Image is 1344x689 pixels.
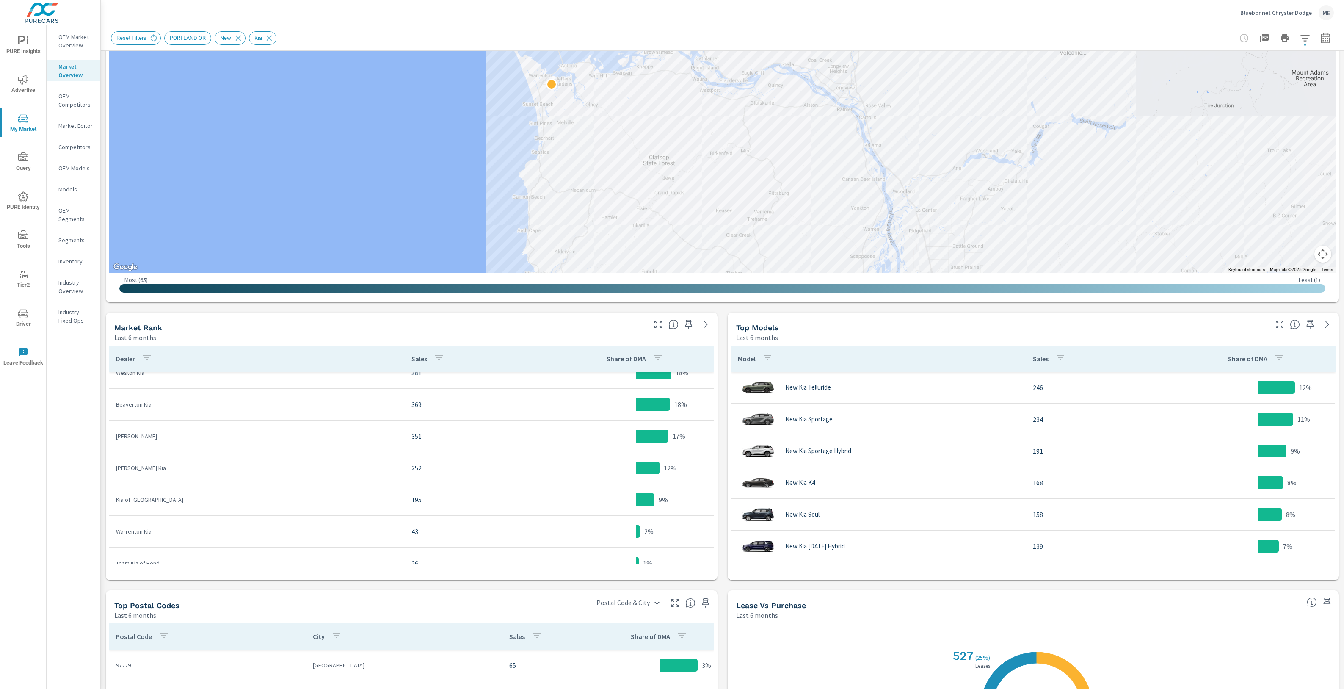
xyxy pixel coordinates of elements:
[699,596,712,610] span: Save this to your personalized report
[1240,9,1312,17] p: Bluebonnet Chrysler Dodge
[313,632,325,641] p: City
[47,162,100,174] div: OEM Models
[58,33,94,50] p: OEM Market Overview
[1291,446,1300,456] p: 9%
[673,431,685,441] p: 17%
[643,558,652,568] p: 1%
[1299,276,1320,284] p: Least ( 1 )
[47,183,100,196] div: Models
[124,276,148,284] p: Most ( 65 )
[116,661,299,670] p: 97229
[111,262,139,273] a: Open this area in Google Maps (opens a new window)
[1297,30,1314,47] button: Apply Filters
[47,306,100,327] div: Industry Fixed Ops
[47,276,100,297] div: Industry Overview
[607,354,646,363] p: Share of DMA
[58,185,94,194] p: Models
[736,601,806,610] h5: Lease vs Purchase
[736,323,779,332] h5: Top Models
[411,399,552,410] p: 369
[1320,595,1334,609] span: Save this to your personalized report
[114,601,179,610] h5: Top Postal Codes
[58,62,94,79] p: Market Overview
[736,332,778,343] p: Last 6 months
[3,36,44,56] span: PURE Insights
[3,152,44,173] span: Query
[1319,5,1334,20] div: ME
[951,649,974,663] h2: 527
[1033,446,1174,456] p: 191
[1276,30,1293,47] button: Print Report
[3,75,44,95] span: Advertise
[1033,414,1174,424] p: 234
[111,31,161,45] div: Reset Filters
[631,632,670,641] p: Share of DMA
[668,319,679,329] span: Market Rank shows you how dealerships rank, in terms of sales, against other dealerships nationwi...
[116,400,398,409] p: Beaverton Kia
[1303,318,1317,331] span: Save this to your personalized report
[785,384,831,391] p: New Kia Telluride
[411,463,552,473] p: 252
[651,318,665,331] button: Make Fullscreen
[509,660,601,670] p: 65
[741,407,775,432] img: glamour
[664,463,676,473] p: 12%
[785,511,820,518] p: New Kia Soul
[116,354,135,363] p: Dealer
[411,526,552,537] p: 43
[313,661,496,670] p: [GEOGRAPHIC_DATA]
[1270,267,1316,272] span: Map data ©2025 Google
[1228,267,1265,273] button: Keyboard shortcuts
[3,269,44,290] span: Tier2
[975,654,992,661] p: ( 25% )
[3,347,44,368] span: Leave Feedback
[1033,354,1049,363] p: Sales
[1297,414,1310,424] p: 11%
[3,191,44,212] span: PURE Identity
[249,35,267,41] span: Kia
[215,31,246,45] div: New
[249,31,276,45] div: Kia
[509,632,525,641] p: Sales
[47,204,100,225] div: OEM Segments
[644,526,654,537] p: 2%
[114,610,156,620] p: Last 6 months
[1273,318,1286,331] button: Make Fullscreen
[591,595,665,610] div: Postal Code & City
[116,495,398,504] p: Kia of [GEOGRAPHIC_DATA]
[411,368,552,378] p: 381
[47,234,100,246] div: Segments
[58,164,94,172] p: OEM Models
[47,119,100,132] div: Market Editor
[47,255,100,268] div: Inventory
[1317,30,1334,47] button: Select Date Range
[111,35,152,41] span: Reset Filters
[785,479,815,487] p: New Kia K4
[116,368,398,377] p: Weston Kia
[1290,319,1300,329] span: Find the biggest opportunities within your model lineup nationwide. [Source: Market registration ...
[668,596,682,610] button: Make Fullscreen
[47,141,100,153] div: Competitors
[1033,382,1174,393] p: 246
[682,318,695,331] span: Save this to your personalized report
[702,660,711,670] p: 3%
[411,354,427,363] p: Sales
[47,60,100,81] div: Market Overview
[58,236,94,244] p: Segments
[411,495,552,505] p: 195
[1283,541,1292,551] p: 7%
[1321,267,1333,272] a: Terms (opens in new tab)
[1033,541,1174,551] p: 139
[58,257,94,266] p: Inventory
[741,438,775,464] img: glamour
[1299,382,1312,393] p: 12%
[114,323,162,332] h5: Market Rank
[736,610,778,620] p: Last 6 months
[741,534,775,559] img: glamour
[741,502,775,527] img: glamour
[58,278,94,295] p: Industry Overview
[3,113,44,134] span: My Market
[1033,478,1174,488] p: 168
[1256,30,1273,47] button: "Export Report to PDF"
[47,30,100,52] div: OEM Market Overview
